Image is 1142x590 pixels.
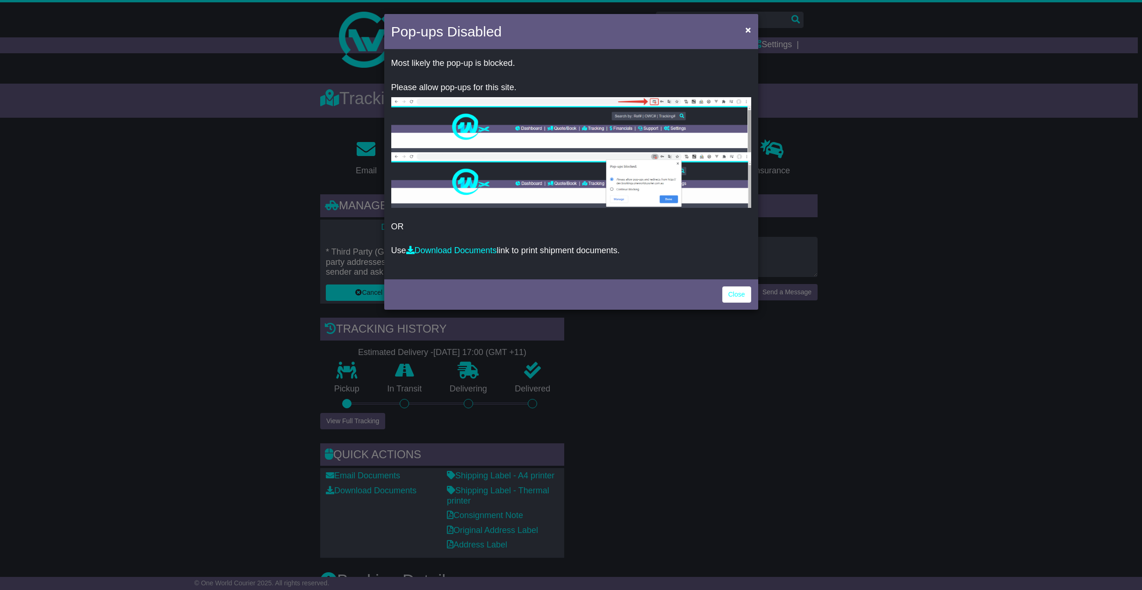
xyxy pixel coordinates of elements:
img: allow-popup-1.png [391,97,751,152]
div: OR [384,51,758,277]
img: allow-popup-2.png [391,152,751,208]
span: × [745,24,751,35]
button: Close [740,20,755,39]
p: Most likely the pop-up is blocked. [391,58,751,69]
p: Use link to print shipment documents. [391,246,751,256]
a: Download Documents [406,246,497,255]
p: Please allow pop-ups for this site. [391,83,751,93]
a: Close [722,286,751,303]
h4: Pop-ups Disabled [391,21,502,42]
